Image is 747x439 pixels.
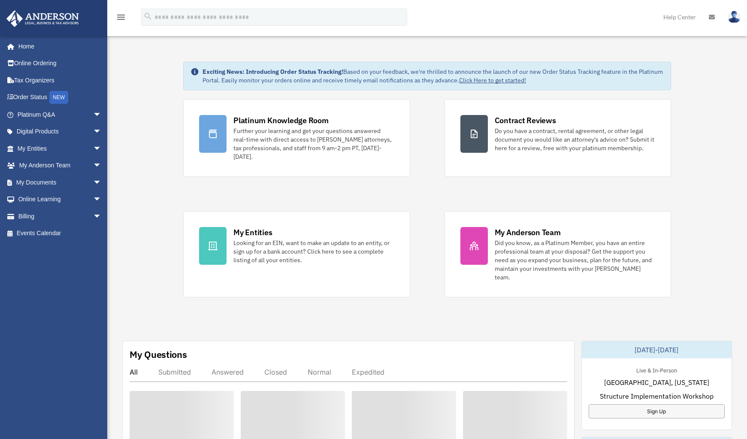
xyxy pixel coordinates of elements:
[6,225,115,242] a: Events Calendar
[130,368,138,376] div: All
[233,227,272,238] div: My Entities
[93,191,110,209] span: arrow_drop_down
[6,157,115,174] a: My Anderson Teamarrow_drop_down
[93,208,110,225] span: arrow_drop_down
[728,11,741,23] img: User Pic
[233,239,394,264] div: Looking for an EIN, want to make an update to an entity, or sign up for a bank account? Click her...
[183,211,410,297] a: My Entities Looking for an EIN, want to make an update to an entity, or sign up for a bank accoun...
[445,99,671,177] a: Contract Reviews Do you have a contract, rental agreement, or other legal document you would like...
[4,10,82,27] img: Anderson Advisors Platinum Portal
[116,15,126,22] a: menu
[203,67,664,85] div: Based on your feedback, we're thrilled to announce the launch of our new Order Status Tracking fe...
[93,140,110,157] span: arrow_drop_down
[495,239,655,282] div: Did you know, as a Platinum Member, you have an entire professional team at your disposal? Get th...
[93,174,110,191] span: arrow_drop_down
[6,174,115,191] a: My Documentsarrow_drop_down
[445,211,671,297] a: My Anderson Team Did you know, as a Platinum Member, you have an entire professional team at your...
[264,368,287,376] div: Closed
[6,89,115,106] a: Order StatusNEW
[582,341,732,358] div: [DATE]-[DATE]
[629,365,684,374] div: Live & In-Person
[6,55,115,72] a: Online Ordering
[49,91,68,104] div: NEW
[233,115,329,126] div: Platinum Knowledge Room
[589,404,725,418] a: Sign Up
[116,12,126,22] i: menu
[93,106,110,124] span: arrow_drop_down
[143,12,153,21] i: search
[6,38,110,55] a: Home
[495,115,556,126] div: Contract Reviews
[495,127,655,152] div: Do you have a contract, rental agreement, or other legal document you would like an attorney's ad...
[495,227,561,238] div: My Anderson Team
[6,123,115,140] a: Digital Productsarrow_drop_down
[6,208,115,225] a: Billingarrow_drop_down
[6,72,115,89] a: Tax Organizers
[93,157,110,175] span: arrow_drop_down
[212,368,244,376] div: Answered
[6,140,115,157] a: My Entitiesarrow_drop_down
[459,76,526,84] a: Click Here to get started!
[233,127,394,161] div: Further your learning and get your questions answered real-time with direct access to [PERSON_NAM...
[203,68,343,76] strong: Exciting News: Introducing Order Status Tracking!
[604,377,709,388] span: [GEOGRAPHIC_DATA], [US_STATE]
[93,123,110,141] span: arrow_drop_down
[6,191,115,208] a: Online Learningarrow_drop_down
[352,368,384,376] div: Expedited
[600,391,714,401] span: Structure Implementation Workshop
[6,106,115,123] a: Platinum Q&Aarrow_drop_down
[158,368,191,376] div: Submitted
[308,368,331,376] div: Normal
[183,99,410,177] a: Platinum Knowledge Room Further your learning and get your questions answered real-time with dire...
[130,348,187,361] div: My Questions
